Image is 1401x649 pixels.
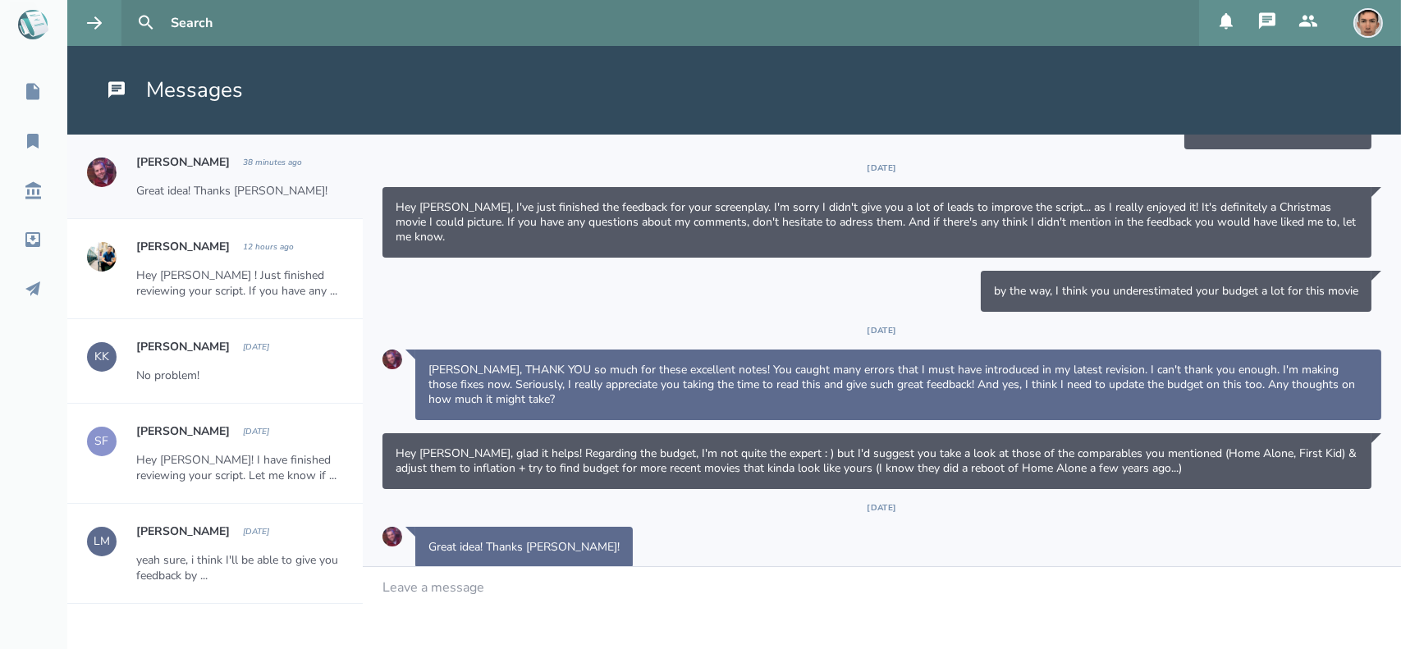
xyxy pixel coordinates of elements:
[136,552,343,583] div: yeah sure, i think I'll be able to give you feedback by ...
[107,75,243,105] h1: Messages
[87,242,117,272] img: user_1673573717-crop.jpg
[981,271,1371,312] div: Message sent on Tuesday, September 16, 2025 at 11:00:21 PM
[382,527,402,546] img: user_1718118867-crop.jpg
[136,267,343,299] div: Hey [PERSON_NAME] ! Just finished reviewing your script. If you have any ...
[243,341,269,353] div: Wednesday, September 17, 2025 at 4:07:17 PM
[136,339,230,354] h2: [PERSON_NAME]
[243,426,269,437] div: Wednesday, September 10, 2025 at 12:16:45 PM
[382,350,402,369] img: user_1718118867-crop.jpg
[136,523,230,539] h2: [PERSON_NAME]
[136,154,230,170] h2: [PERSON_NAME]
[136,239,230,254] h2: [PERSON_NAME]
[382,580,484,595] div: Leave a message
[415,527,633,568] div: Message sent on Monday, September 22, 2025 at 11:25:21 AM
[382,341,402,377] a: Go to Seth Conley's profile
[243,157,302,168] div: Monday, September 22, 2025 at 11:25:21 AM
[382,433,1371,489] div: Message sent on Wednesday, September 17, 2025 at 1:44:29 PM
[382,187,1371,258] div: Message sent on Tuesday, September 16, 2025 at 9:56:14 PM
[136,368,343,383] div: No problem!
[243,526,269,537] div: Monday, September 8, 2025 at 2:28:42 PM
[87,154,117,190] a: Go to Seth Conley's profile
[87,239,117,275] a: Go to Anthony Miguel Cantu's profile
[87,339,117,375] a: KK
[382,325,1381,336] div: [DATE]
[243,241,294,253] div: Monday, September 22, 2025 at 12:02:39 AM
[87,427,117,456] div: SF
[87,423,117,459] a: SF
[415,350,1381,420] div: Message sent on Wednesday, September 17, 2025 at 11:24:03 AM
[382,502,1381,514] div: [DATE]
[1353,8,1383,38] img: user_1756948650-crop.jpg
[87,527,117,556] div: LM
[87,158,117,187] img: user_1718118867-crop.jpg
[136,423,230,439] h2: [PERSON_NAME]
[136,183,343,199] div: Great idea! Thanks [PERSON_NAME]!
[382,519,402,555] a: Go to Seth Conley's profile
[87,523,117,560] a: LM
[382,162,1381,174] div: [DATE]
[136,452,343,483] div: Hey [PERSON_NAME]! I have finished reviewing your script. Let me know if ...
[87,342,117,372] div: KK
